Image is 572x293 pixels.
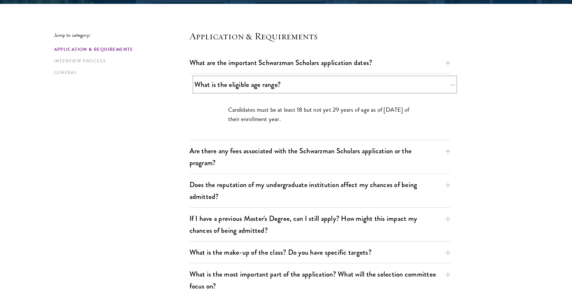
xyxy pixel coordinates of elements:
p: Candidates must be at least 18 but not yet 29 years of age as of [DATE] of their enrollment year. [228,105,412,124]
button: What is the eligible age range? [194,77,455,92]
button: If I have a previous Master's Degree, can I still apply? How might this impact my chances of bein... [189,211,451,238]
button: What is the make-up of the class? Do you have specific targets? [189,245,451,260]
button: Are there any fees associated with the Schwarzman Scholars application or the program? [189,144,451,170]
p: Jump to category: [54,32,189,38]
a: Application & Requirements [54,46,186,53]
button: What are the important Schwarzman Scholars application dates? [189,55,451,70]
h4: Application & Requirements [189,30,451,43]
a: General [54,69,186,76]
button: Does the reputation of my undergraduate institution affect my chances of being admitted? [189,177,451,204]
a: Interview Process [54,58,186,64]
